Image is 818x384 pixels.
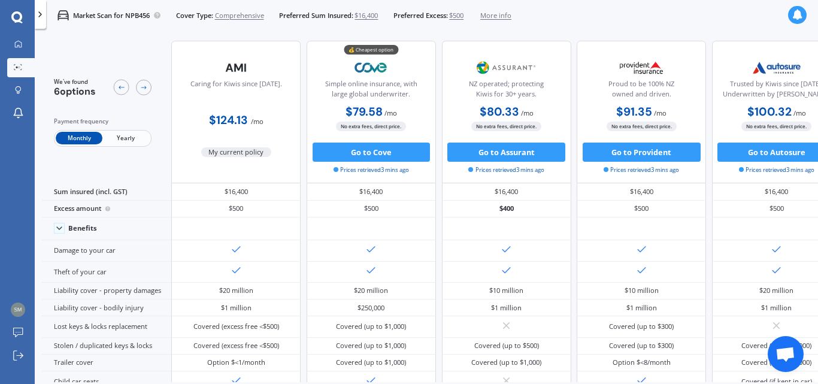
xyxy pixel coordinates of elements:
div: Covered (up to $1,000) [471,358,541,367]
b: $100.32 [747,104,792,119]
div: 💰 Cheapest option [344,45,398,55]
div: $1 million [761,303,792,313]
div: NZ operated; protecting Kiwis for 30+ years. [450,79,562,103]
div: Covered (up to $1,000) [741,341,811,350]
div: $1 million [491,303,522,313]
div: Covered (up to $300) [609,341,674,350]
div: Simple online insurance, with large global underwriter. [315,79,428,103]
div: Excess amount [42,201,171,217]
div: $20 million [354,286,388,295]
span: / mo [251,117,263,126]
span: Monthly [56,132,102,144]
img: Cove.webp [340,56,403,80]
div: Covered (up to $1,000) [336,322,406,331]
button: Go to Cove [313,143,431,162]
span: Prices retrieved 3 mins ago [739,166,814,174]
div: Proud to be 100% NZ owned and driven. [585,79,698,103]
div: $10 million [625,286,659,295]
div: Caring for Kiwis since [DATE]. [190,79,282,103]
div: $20 million [219,286,253,295]
div: $1 million [221,303,252,313]
div: Covered (up to $1,000) [741,358,811,367]
span: Prices retrieved 3 mins ago [604,166,679,174]
div: Covered (excess free <$500) [193,322,279,331]
div: Theft of your car [42,262,171,283]
div: Covered (up to $1,000) [336,341,406,350]
span: Prices retrieved 3 mins ago [334,166,409,174]
div: Option $<8/month [613,358,671,367]
span: Prices retrieved 3 mins ago [468,166,544,174]
div: Option $<1/month [207,358,265,367]
div: Covered (up to $300) [609,322,674,331]
span: My current policy [201,147,272,157]
span: Comprehensive [215,11,264,20]
span: $16,400 [355,11,378,20]
img: Assurant.png [475,56,538,80]
b: $80.33 [480,104,519,119]
span: We've found [54,78,96,86]
span: 6 options [54,85,96,98]
span: Preferred Sum Insured: [279,11,353,20]
span: / mo [521,108,534,117]
div: Stolen / duplicated keys & locks [42,338,171,355]
button: Go to Assurant [447,143,565,162]
div: Covered (up to $1,000) [336,358,406,367]
div: Lost keys & locks replacement [42,316,171,337]
b: $79.58 [346,104,383,119]
b: $91.35 [616,104,652,119]
div: $20 million [759,286,793,295]
span: No extra fees, direct price. [607,122,677,131]
div: Sum insured (incl. GST) [42,183,171,200]
div: $1 million [626,303,657,313]
div: Damage to your car [42,240,171,261]
img: AMI-text-1.webp [205,56,268,80]
div: $500 [577,201,706,217]
span: No extra fees, direct price. [741,122,811,131]
span: Yearly [102,132,149,144]
span: More info [480,11,511,20]
div: Covered (excess free <$500) [193,341,279,350]
span: Cover Type: [176,11,213,20]
div: $10 million [489,286,523,295]
span: No extra fees, direct price. [471,122,541,131]
div: $400 [442,201,571,217]
div: $16,400 [577,183,706,200]
img: Provident.png [610,56,673,80]
a: Open chat [768,336,804,372]
button: Go to Provident [583,143,701,162]
span: Preferred Excess: [393,11,448,20]
img: 7c0294f31652926e092b7b338979a204 [11,303,25,317]
span: No extra fees, direct price. [336,122,406,131]
div: $250,000 [358,303,384,313]
div: Liability cover - bodily injury [42,300,171,316]
img: Autosure.webp [745,56,808,80]
span: / mo [793,108,806,117]
div: Benefits [68,224,97,232]
div: $16,400 [171,183,301,200]
span: / mo [654,108,666,117]
span: $500 [449,11,463,20]
span: / mo [384,108,397,117]
div: $16,400 [307,183,436,200]
div: $16,400 [442,183,571,200]
img: car.f15378c7a67c060ca3f3.svg [57,10,69,21]
div: $500 [307,201,436,217]
div: Payment frequency [54,117,152,126]
div: Trailer cover [42,355,171,371]
div: Covered (up to $500) [474,341,539,350]
div: $500 [171,201,301,217]
div: Liability cover - property damages [42,283,171,300]
b: $124.13 [209,113,248,128]
p: Market Scan for NPB456 [73,11,150,20]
